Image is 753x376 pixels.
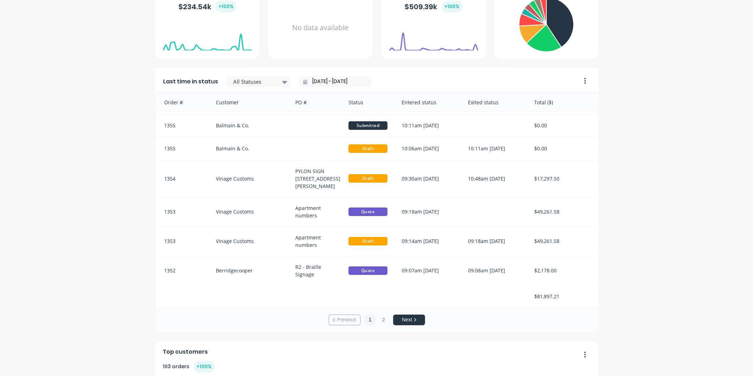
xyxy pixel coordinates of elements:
[156,256,209,285] div: 1352
[395,114,461,137] div: 10:11am [DATE]
[194,361,215,372] div: + 100 %
[378,315,389,325] button: 2
[348,237,387,245] span: Draft
[209,197,289,226] div: Vinage Customs
[527,137,598,160] div: $0.00
[341,93,395,112] div: Status
[288,197,341,226] div: Apartment numbers
[209,114,289,137] div: Balmain & Co.
[348,121,387,130] span: Submitted
[163,348,208,356] span: Top customers
[163,77,218,86] span: Last time in status
[209,227,289,256] div: Vinage Customs
[329,315,361,325] button: Previous
[405,1,463,12] div: $ 509.39k
[209,93,289,112] div: Customer
[395,137,461,160] div: 10:06am [DATE]
[527,197,598,226] div: $49,261.58
[527,227,598,256] div: $49,261.58
[288,93,341,112] div: PO #
[288,227,341,256] div: Apartment numbers
[209,160,289,197] div: Vinage Customs
[527,160,598,197] div: $17,297.50
[461,93,527,112] div: Exited status
[288,256,341,285] div: R2 - Braille Signage
[156,197,209,226] div: 1353
[348,144,387,153] span: Draft
[216,1,236,12] div: + 100 %
[461,160,527,197] div: 10:48am [DATE]
[288,160,341,197] div: PYLON SIGN [STREET_ADDRESS][PERSON_NAME]
[527,286,598,307] div: $81,897.21
[156,137,209,160] div: 1355
[156,227,209,256] div: 1353
[395,227,461,256] div: 09:14am [DATE]
[527,93,598,112] div: Total ($)
[209,256,289,285] div: Berridgecooper
[348,266,387,275] span: Quote
[393,315,425,325] button: Next
[395,197,461,226] div: 09:18am [DATE]
[156,114,209,137] div: 1355
[395,256,461,285] div: 09:07am [DATE]
[395,93,461,112] div: Entered status
[461,256,527,285] div: 09:08am [DATE]
[461,227,527,256] div: 09:18am [DATE]
[395,160,461,197] div: 09:30am [DATE]
[307,76,368,87] input: Filter by date
[209,137,289,160] div: Balmain & Co.
[348,174,387,183] span: Draft
[442,1,463,12] div: + 100 %
[527,256,598,285] div: $2,178.00
[156,93,209,112] div: Order #
[365,315,375,325] button: 1
[348,208,387,216] span: Quote
[156,160,209,197] div: 1354
[178,1,236,12] div: $ 234.54k
[163,361,215,372] div: 103 orders
[461,137,527,160] div: 10:11am [DATE]
[527,114,598,137] div: $0.00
